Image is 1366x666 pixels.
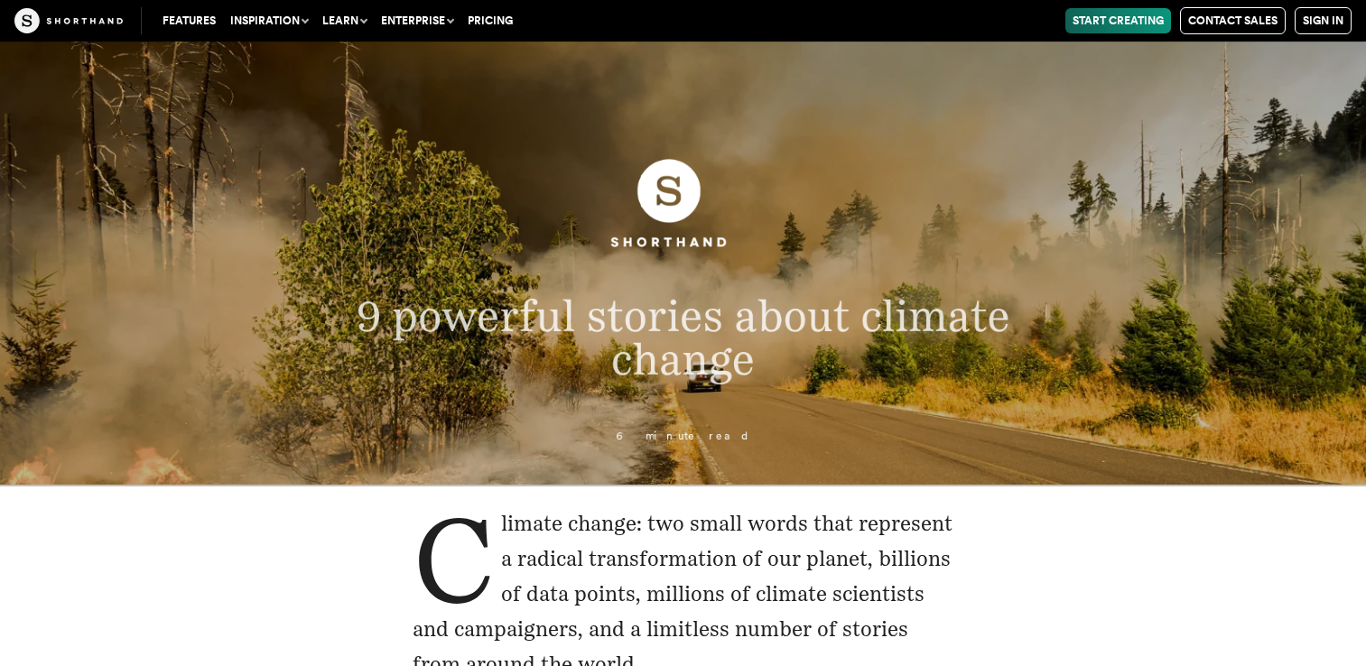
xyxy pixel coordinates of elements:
[374,8,460,33] button: Enterprise
[223,8,315,33] button: Inspiration
[1295,7,1352,34] a: Sign in
[1065,8,1171,33] a: Start Creating
[14,8,123,33] img: The Craft
[155,8,223,33] a: Features
[1180,7,1286,34] a: Contact Sales
[356,289,1009,384] span: 9 powerful stories about climate change
[246,430,1121,441] p: 6 minute read
[460,8,520,33] a: Pricing
[315,8,374,33] button: Learn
